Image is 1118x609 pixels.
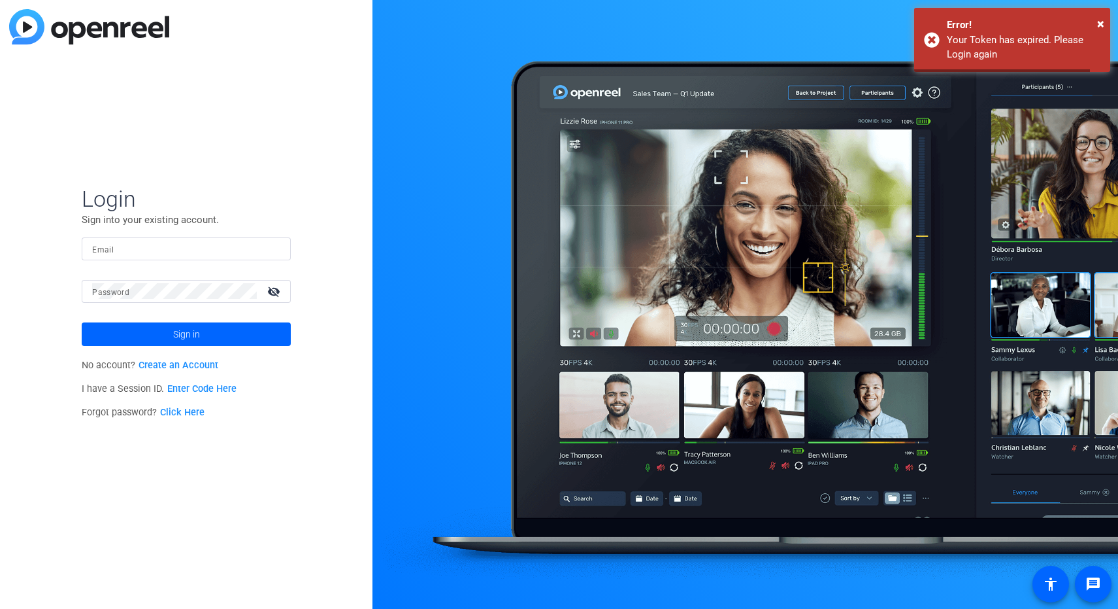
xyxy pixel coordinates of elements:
mat-icon: accessibility [1043,576,1059,592]
mat-icon: visibility_off [259,282,291,301]
span: Sign in [173,318,200,351]
a: Create an Account [139,360,218,371]
span: Forgot password? [82,407,205,418]
span: I have a Session ID. [82,383,237,394]
div: Your Token has expired. Please Login again [947,33,1100,62]
button: Sign in [82,322,291,346]
mat-label: Email [92,245,114,254]
p: Sign into your existing account. [82,213,291,227]
button: Close [1097,14,1104,33]
mat-icon: message [1085,576,1101,592]
div: Error! [947,18,1100,33]
span: No account? [82,360,218,371]
a: Enter Code Here [167,383,237,394]
a: Click Here [160,407,205,418]
mat-label: Password [92,288,129,297]
span: × [1097,16,1104,31]
input: Enter Email Address [92,241,280,256]
img: blue-gradient.svg [9,9,169,44]
span: Login [82,185,291,213]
